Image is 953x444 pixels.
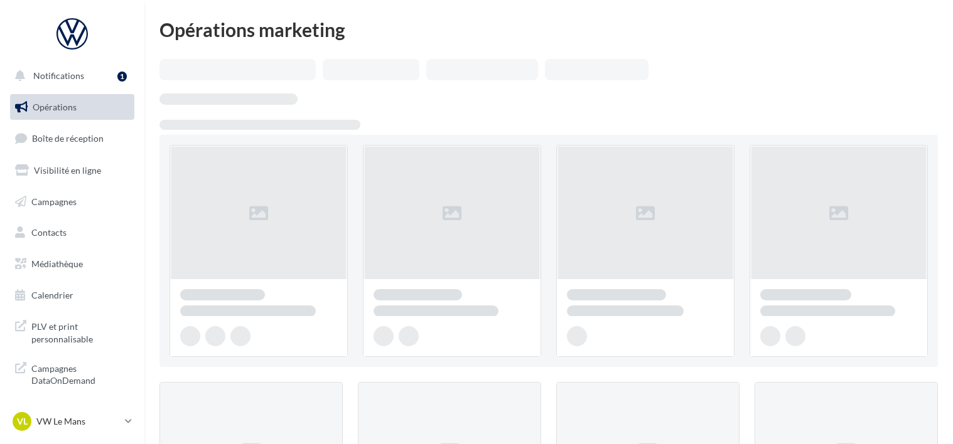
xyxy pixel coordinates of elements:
span: Médiathèque [31,258,83,269]
a: PLV et print personnalisable [8,313,137,350]
div: 1 [117,71,127,82]
div: Opérations marketing [159,20,938,39]
a: Visibilité en ligne [8,157,137,184]
a: Campagnes [8,189,137,215]
a: Campagnes DataOnDemand [8,355,137,392]
a: Calendrier [8,282,137,309]
span: Calendrier [31,290,73,300]
span: Campagnes DataOnDemand [31,360,129,387]
span: PLV et print personnalisable [31,318,129,345]
button: Notifications 1 [8,63,132,89]
a: VL VW Le Mans [10,410,134,433]
a: Opérations [8,94,137,120]
span: Opérations [33,102,77,112]
span: Campagnes [31,196,77,206]
span: Contacts [31,227,67,238]
span: VL [17,415,28,428]
p: VW Le Mans [36,415,120,428]
span: Boîte de réception [32,133,104,144]
span: Notifications [33,70,84,81]
a: Boîte de réception [8,125,137,152]
a: Médiathèque [8,251,137,277]
span: Visibilité en ligne [34,165,101,176]
a: Contacts [8,219,137,246]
